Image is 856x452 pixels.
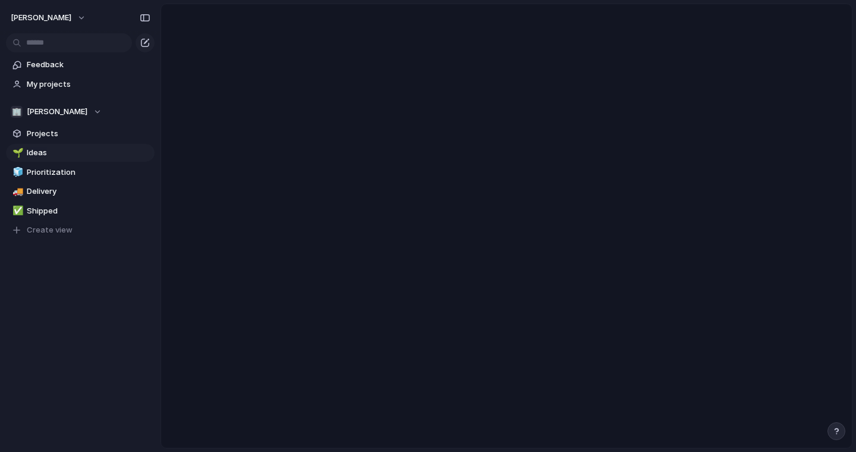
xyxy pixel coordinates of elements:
[11,167,23,178] button: 🧊
[6,183,155,200] a: 🚚Delivery
[27,224,73,236] span: Create view
[6,144,155,162] a: 🌱Ideas
[6,202,155,220] a: ✅Shipped
[27,106,87,118] span: [PERSON_NAME]
[27,128,150,140] span: Projects
[6,164,155,181] a: 🧊Prioritization
[6,221,155,239] button: Create view
[27,186,150,197] span: Delivery
[5,8,92,27] button: [PERSON_NAME]
[12,146,21,160] div: 🌱
[27,205,150,217] span: Shipped
[27,167,150,178] span: Prioritization
[6,76,155,93] a: My projects
[11,186,23,197] button: 🚚
[11,205,23,217] button: ✅
[12,204,21,218] div: ✅
[27,59,150,71] span: Feedback
[11,12,71,24] span: [PERSON_NAME]
[12,185,21,199] div: 🚚
[11,106,23,118] div: 🏢
[6,103,155,121] button: 🏢[PERSON_NAME]
[11,147,23,159] button: 🌱
[6,56,155,74] a: Feedback
[6,125,155,143] a: Projects
[12,165,21,179] div: 🧊
[27,79,150,90] span: My projects
[27,147,150,159] span: Ideas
